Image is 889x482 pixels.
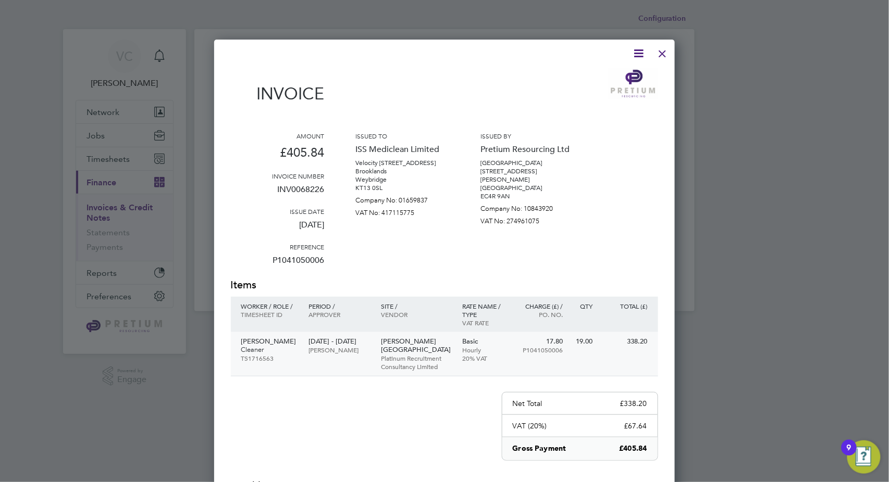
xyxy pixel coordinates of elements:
p: Rate name / type [462,302,508,319]
p: [PERSON_NAME][GEOGRAPHIC_DATA] [381,337,452,354]
p: Company No: 10843920 [481,200,575,213]
p: VAT No: 417115775 [356,205,450,217]
p: VAT (20%) [513,421,547,430]
h2: Items [231,278,658,293]
p: Pretium Resourcing Ltd [481,140,575,159]
p: 338.20 [603,337,648,346]
p: £67.64 [624,421,647,430]
p: [GEOGRAPHIC_DATA] [481,184,575,192]
p: P1041050006 [231,251,325,278]
h3: Issue date [231,207,325,215]
button: Open Resource Center, 9 new notifications [847,440,881,474]
h3: Reference [231,243,325,251]
p: Basic [462,337,508,346]
h3: Invoice number [231,172,325,180]
img: pretium-logo-remittance.png [608,68,658,99]
p: Approver [308,310,371,319]
p: 17.80 [518,337,563,346]
p: £405.84 [620,443,647,454]
p: Platinum Recruitment Consultancy Limited [381,354,452,371]
p: Brooklands [356,167,450,175]
p: Gross Payment [513,443,566,454]
p: [STREET_ADDRESS][PERSON_NAME] [481,167,575,184]
p: Timesheet ID [241,310,298,319]
p: Velocity [STREET_ADDRESS] [356,159,450,167]
h3: Amount [231,132,325,140]
p: Po. No. [518,310,563,319]
p: Period / [308,302,371,310]
p: TS1716563 [241,354,298,362]
p: [PERSON_NAME] [241,337,298,346]
p: INV0068226 [231,180,325,207]
p: [PERSON_NAME] [308,346,371,354]
p: P1041050006 [518,346,563,354]
p: VAT No: 274961075 [481,213,575,225]
div: 9 [847,448,851,461]
p: Vendor [381,310,452,319]
p: £338.20 [620,399,647,408]
p: KT13 0SL [356,184,450,192]
p: [DATE] - [DATE] [308,337,371,346]
p: 20% VAT [462,354,508,362]
p: EC4R 9AN [481,192,575,200]
p: Hourly [462,346,508,354]
p: Company No: 01659837 [356,192,450,205]
p: Net Total [513,399,542,408]
p: 19.00 [573,337,592,346]
p: ISS Mediclean Limited [356,140,450,159]
p: Site / [381,302,452,310]
p: Weybridge [356,175,450,184]
p: Charge (£) / [518,302,563,310]
p: [DATE] [231,215,325,243]
p: Worker / Role / [241,302,298,310]
p: [GEOGRAPHIC_DATA] [481,159,575,167]
p: £405.84 [231,140,325,172]
h1: Invoice [231,84,325,104]
h3: Issued to [356,132,450,140]
p: QTY [573,302,592,310]
h3: Issued by [481,132,575,140]
p: Cleaner [241,346,298,354]
p: VAT rate [462,319,508,327]
p: Total (£) [603,302,648,310]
